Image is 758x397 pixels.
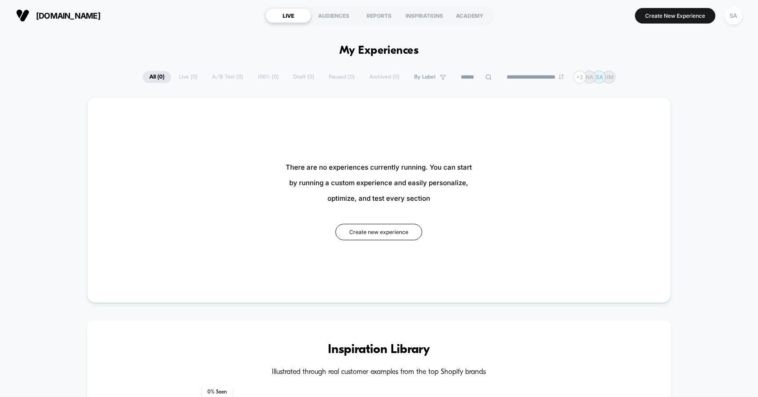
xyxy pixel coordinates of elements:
[335,224,422,240] button: Create new experience
[447,8,492,23] div: ACADEMY
[573,71,586,83] div: + 2
[586,74,593,80] p: NA
[114,343,644,357] h3: Inspiration Library
[114,368,644,377] h4: Illustrated through real customer examples from the top Shopify brands
[559,74,564,79] img: end
[311,8,356,23] div: AUDIENCES
[722,7,745,25] button: SA
[596,74,603,80] p: SA
[605,74,614,80] p: HM
[16,9,29,22] img: Visually logo
[635,8,715,24] button: Create New Experience
[266,8,311,23] div: LIVE
[414,74,435,80] span: By Label
[286,159,472,206] span: There are no experiences currently running. You can start by running a custom experience and easi...
[143,71,171,83] span: All ( 0 )
[339,44,419,57] h1: My Experiences
[356,8,402,23] div: REPORTS
[36,11,100,20] span: [DOMAIN_NAME]
[725,7,742,24] div: SA
[402,8,447,23] div: INSPIRATIONS
[13,8,103,23] button: [DOMAIN_NAME]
